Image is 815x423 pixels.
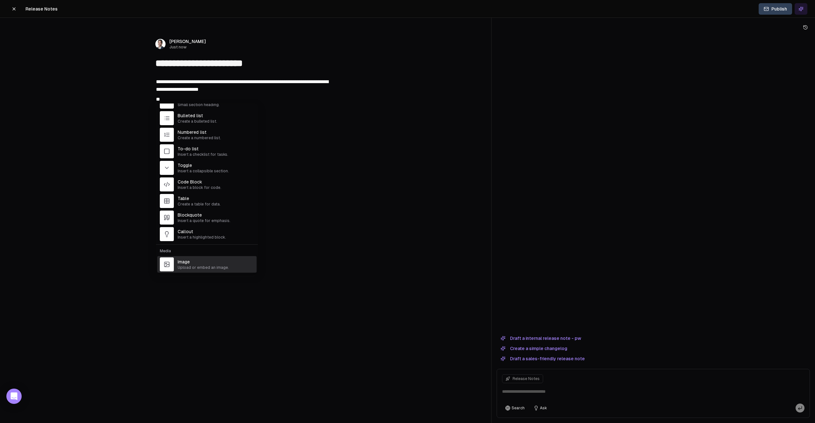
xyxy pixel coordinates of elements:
span: Upload or embed an image. [178,265,254,270]
button: Ask [530,404,550,412]
span: Create a numbered list. [178,135,254,140]
img: _image [155,39,166,49]
div: Media [156,248,258,254]
span: Bulleted list [178,112,254,119]
span: Release Notes [25,6,58,12]
button: Create a simple changelog [497,345,571,352]
span: Toggle [178,162,254,168]
button: Draft a sales-friendly release note [497,355,589,362]
span: Insert a collapsible section. [178,168,254,174]
button: Search [502,404,528,412]
span: Insert a highlighted block. [178,235,254,240]
span: Insert a checklist for tasks. [178,152,254,157]
span: Table [178,195,254,202]
button: Draft a internal release note - pw [497,334,585,342]
span: Code Block [178,179,254,185]
span: Create a table for data. [178,202,254,207]
span: [PERSON_NAME] [169,38,206,45]
span: Numbered list [178,129,254,135]
span: Create a bulleted list. [178,119,254,124]
span: Image [178,259,254,265]
span: Release Notes [513,376,540,381]
button: Publish [759,3,792,15]
span: Callout [178,228,254,235]
span: Blockquote [178,212,254,218]
span: To-do list [178,146,254,152]
span: Small section heading. [178,102,254,107]
span: Insert a quote for emphasis. [178,218,254,223]
span: Just now [169,45,206,50]
span: Insert a block for code. [178,185,254,190]
div: Open Intercom Messenger [6,389,22,404]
